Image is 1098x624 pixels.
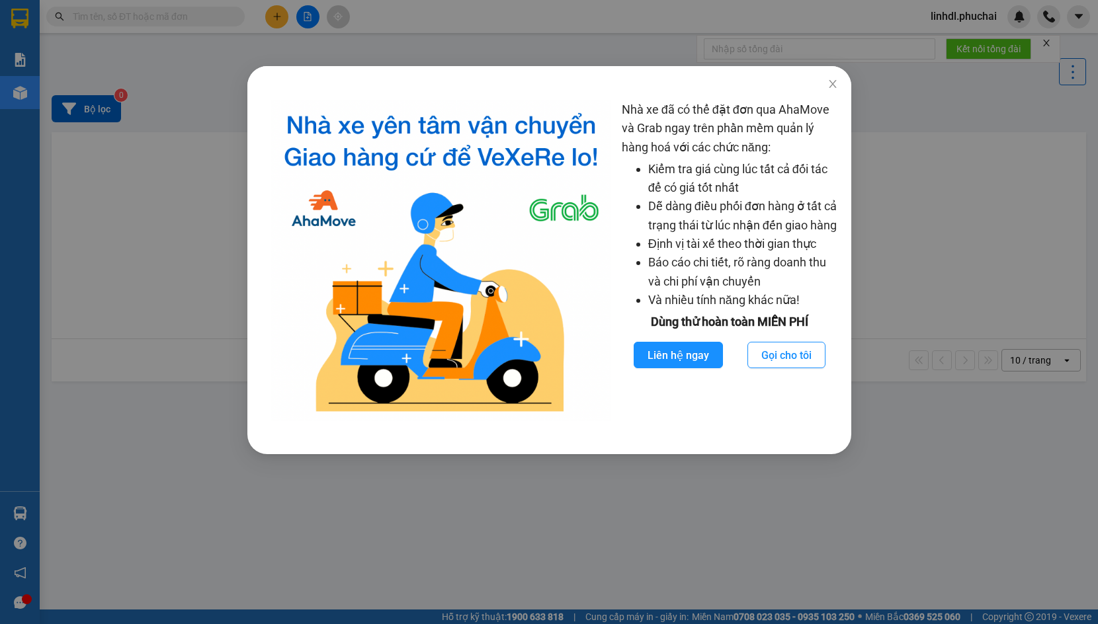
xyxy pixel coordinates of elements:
[814,66,851,103] button: Close
[747,342,825,368] button: Gọi cho tôi
[648,160,837,198] li: Kiểm tra giá cùng lúc tất cả đối tác để có giá tốt nhất
[648,235,837,253] li: Định vị tài xế theo thời gian thực
[648,347,709,364] span: Liên hệ ngay
[648,197,837,235] li: Dễ dàng điều phối đơn hàng ở tất cả trạng thái từ lúc nhận đến giao hàng
[621,100,837,421] div: Nhà xe đã có thể đặt đơn qua AhaMove và Grab ngay trên phần mềm quản lý hàng hoá với các chức năng:
[271,100,611,421] img: logo
[648,291,837,309] li: Và nhiều tính năng khác nữa!
[827,79,838,89] span: close
[648,253,837,291] li: Báo cáo chi tiết, rõ ràng doanh thu và chi phí vận chuyển
[761,347,812,364] span: Gọi cho tôi
[621,313,837,331] div: Dùng thử hoàn toàn MIỄN PHÍ
[634,342,723,368] button: Liên hệ ngay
